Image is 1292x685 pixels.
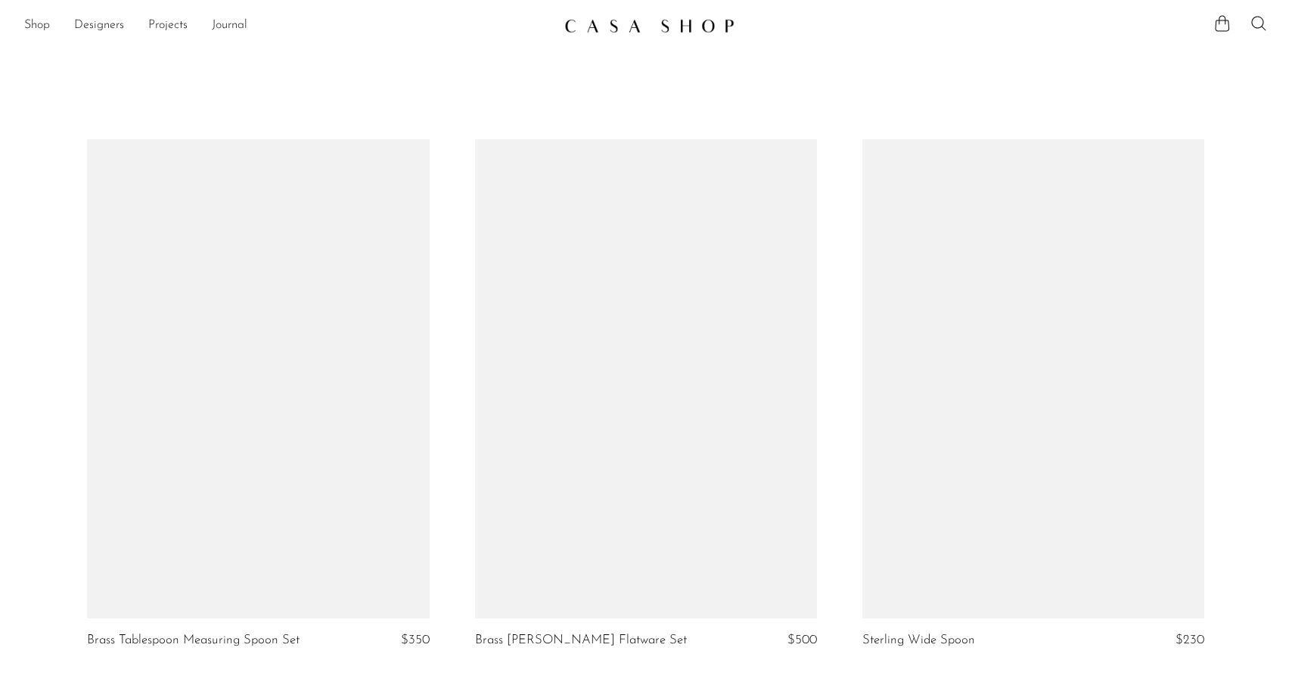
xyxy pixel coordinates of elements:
[24,13,552,39] nav: Desktop navigation
[475,634,687,647] a: Brass [PERSON_NAME] Flatware Set
[24,13,552,39] ul: NEW HEADER MENU
[87,634,300,647] a: Brass Tablespoon Measuring Spoon Set
[212,16,247,36] a: Journal
[401,634,430,646] span: $350
[862,634,975,647] a: Sterling Wide Spoon
[74,16,124,36] a: Designers
[1176,634,1204,646] span: $230
[787,634,817,646] span: $500
[148,16,188,36] a: Projects
[24,16,50,36] a: Shop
